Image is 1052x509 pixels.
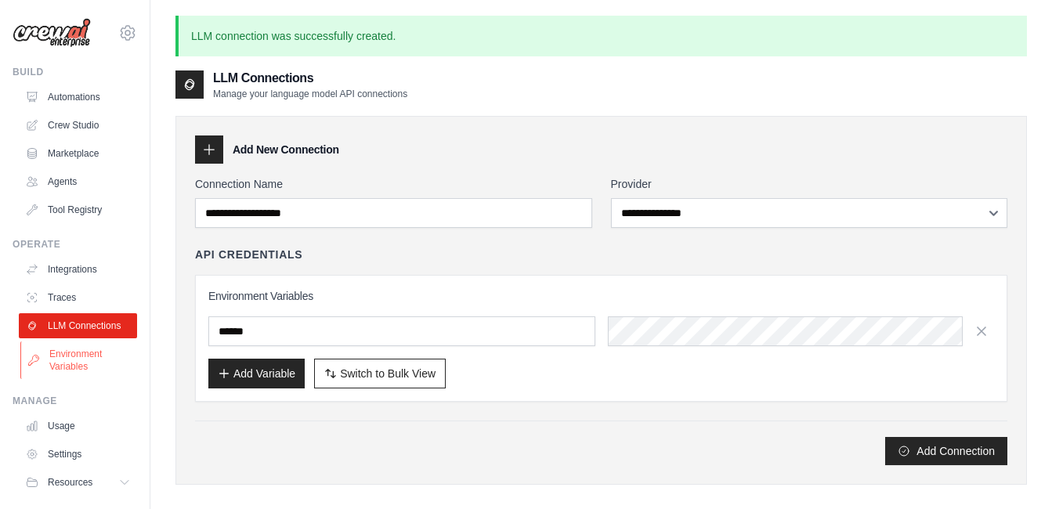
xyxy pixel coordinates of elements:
p: Manage your language model API connections [213,88,407,100]
a: Environment Variables [20,341,139,379]
label: Provider [611,176,1008,192]
button: Resources [19,470,137,495]
div: Operate [13,238,137,251]
a: Tool Registry [19,197,137,222]
h4: API Credentials [195,247,302,262]
span: Switch to Bulk View [340,366,436,381]
a: Settings [19,442,137,467]
span: Resources [48,476,92,489]
h3: Environment Variables [208,288,994,304]
p: LLM connection was successfully created. [175,16,1027,56]
img: Logo [13,18,91,48]
button: Add Variable [208,359,305,388]
a: Crew Studio [19,113,137,138]
a: Traces [19,285,137,310]
div: Build [13,66,137,78]
a: Marketplace [19,141,137,166]
a: Agents [19,169,137,194]
a: LLM Connections [19,313,137,338]
a: Automations [19,85,137,110]
h2: LLM Connections [213,69,407,88]
div: Manage [13,395,137,407]
label: Connection Name [195,176,592,192]
h3: Add New Connection [233,142,339,157]
a: Usage [19,413,137,439]
button: Switch to Bulk View [314,359,446,388]
a: Integrations [19,257,137,282]
button: Add Connection [885,437,1007,465]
